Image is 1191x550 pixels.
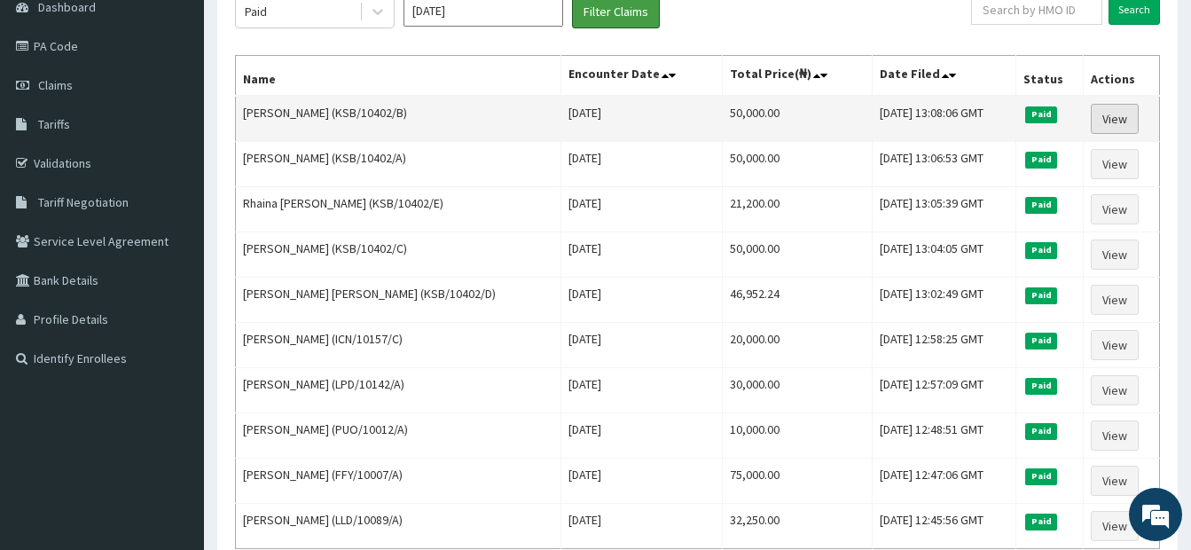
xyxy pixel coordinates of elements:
[236,504,561,549] td: [PERSON_NAME] (LLD/10089/A)
[872,142,1016,187] td: [DATE] 13:06:53 GMT
[872,232,1016,278] td: [DATE] 13:04:05 GMT
[236,413,561,459] td: [PERSON_NAME] (PUO/10012/A)
[722,187,872,232] td: 21,200.00
[1091,466,1139,496] a: View
[1025,287,1057,303] span: Paid
[722,278,872,323] td: 46,952.24
[872,459,1016,504] td: [DATE] 12:47:06 GMT
[560,413,722,459] td: [DATE]
[872,278,1016,323] td: [DATE] 13:02:49 GMT
[1025,468,1057,484] span: Paid
[103,163,245,342] span: We're online!
[1083,56,1159,97] th: Actions
[722,504,872,549] td: 32,250.00
[872,187,1016,232] td: [DATE] 13:05:39 GMT
[560,504,722,549] td: [DATE]
[33,89,72,133] img: d_794563401_company_1708531726252_794563401
[1025,242,1057,258] span: Paid
[722,232,872,278] td: 50,000.00
[722,413,872,459] td: 10,000.00
[560,187,722,232] td: [DATE]
[560,459,722,504] td: [DATE]
[872,368,1016,413] td: [DATE] 12:57:09 GMT
[92,99,298,122] div: Chat with us now
[1091,420,1139,451] a: View
[291,9,333,51] div: Minimize live chat window
[722,368,872,413] td: 30,000.00
[38,116,70,132] span: Tariffs
[236,232,561,278] td: [PERSON_NAME] (KSB/10402/C)
[1091,240,1139,270] a: View
[1091,375,1139,405] a: View
[236,459,561,504] td: [PERSON_NAME] (FFY/10007/A)
[1091,511,1139,541] a: View
[560,278,722,323] td: [DATE]
[1025,514,1057,530] span: Paid
[1025,106,1057,122] span: Paid
[872,413,1016,459] td: [DATE] 12:48:51 GMT
[722,142,872,187] td: 50,000.00
[722,96,872,142] td: 50,000.00
[560,142,722,187] td: [DATE]
[722,459,872,504] td: 75,000.00
[236,278,561,323] td: [PERSON_NAME] [PERSON_NAME] (KSB/10402/D)
[560,56,722,97] th: Encounter Date
[1025,333,1057,349] span: Paid
[236,323,561,368] td: [PERSON_NAME] (ICN/10157/C)
[9,364,338,426] textarea: Type your message and hit 'Enter'
[1025,152,1057,168] span: Paid
[245,3,267,20] div: Paid
[560,232,722,278] td: [DATE]
[38,194,129,210] span: Tariff Negotiation
[1025,197,1057,213] span: Paid
[236,142,561,187] td: [PERSON_NAME] (KSB/10402/A)
[872,96,1016,142] td: [DATE] 13:08:06 GMT
[1091,104,1139,134] a: View
[236,96,561,142] td: [PERSON_NAME] (KSB/10402/B)
[1091,194,1139,224] a: View
[236,368,561,413] td: [PERSON_NAME] (LPD/10142/A)
[560,323,722,368] td: [DATE]
[1091,149,1139,179] a: View
[1016,56,1083,97] th: Status
[1091,330,1139,360] a: View
[38,77,73,93] span: Claims
[872,323,1016,368] td: [DATE] 12:58:25 GMT
[872,504,1016,549] td: [DATE] 12:45:56 GMT
[1025,378,1057,394] span: Paid
[1025,423,1057,439] span: Paid
[236,56,561,97] th: Name
[1091,285,1139,315] a: View
[722,56,872,97] th: Total Price(₦)
[560,96,722,142] td: [DATE]
[560,368,722,413] td: [DATE]
[872,56,1016,97] th: Date Filed
[236,187,561,232] td: Rhaina [PERSON_NAME] (KSB/10402/E)
[722,323,872,368] td: 20,000.00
